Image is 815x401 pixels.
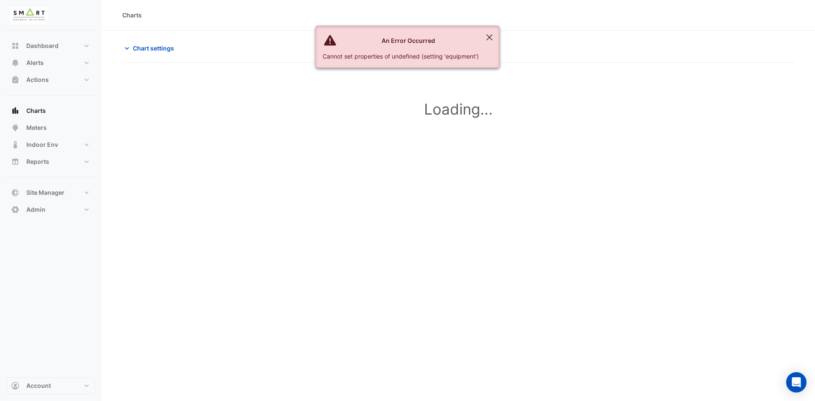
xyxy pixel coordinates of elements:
div: Open Intercom Messenger [786,372,807,393]
div: Charts [122,11,142,20]
span: Chart settings [133,44,174,53]
button: Site Manager [7,184,95,201]
img: Company Logo [10,7,48,24]
span: Charts [26,107,46,115]
app-icon: Indoor Env [11,140,20,149]
app-icon: Alerts [11,59,20,67]
app-icon: Site Manager [11,188,20,197]
button: Admin [7,201,95,218]
strong: An Error Occurred [382,37,435,44]
app-icon: Reports [11,157,20,166]
button: Indoor Env [7,136,95,153]
span: Actions [26,76,49,84]
button: Close [480,26,499,49]
span: Meters [26,123,47,132]
span: Indoor Env [26,140,58,149]
button: Reports [7,153,95,170]
div: Cannot set properties of undefined (setting 'equipment') [323,52,479,61]
span: Reports [26,157,49,166]
app-icon: Charts [11,107,20,115]
h1: Loading... [141,100,776,118]
button: Account [7,377,95,394]
button: Alerts [7,54,95,71]
button: Charts [7,102,95,119]
span: Dashboard [26,42,59,50]
button: Meters [7,119,95,136]
app-icon: Admin [11,205,20,214]
app-icon: Actions [11,76,20,84]
span: Alerts [26,59,44,67]
app-icon: Meters [11,123,20,132]
app-icon: Dashboard [11,42,20,50]
button: Actions [7,71,95,88]
button: Chart settings [122,41,180,56]
span: Admin [26,205,45,214]
button: Dashboard [7,37,95,54]
span: Account [26,381,51,390]
span: Site Manager [26,188,65,197]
